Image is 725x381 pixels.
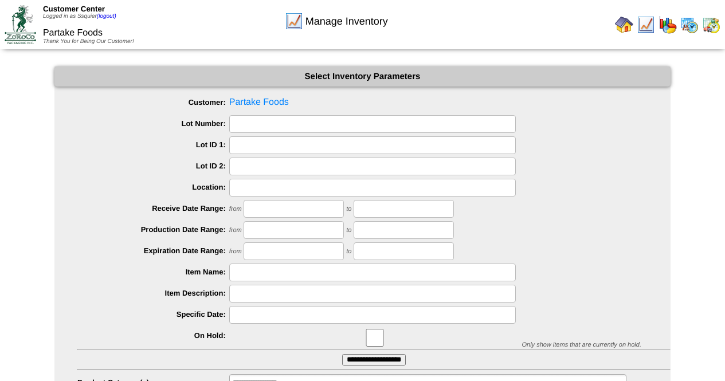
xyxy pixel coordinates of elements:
[43,13,116,19] span: Logged in as Ssquier
[229,206,242,213] span: from
[5,5,36,44] img: ZoRoCo_Logo(Green%26Foil)%20jpg.webp
[229,248,242,255] span: from
[77,289,229,297] label: Item Description:
[659,15,677,34] img: graph.gif
[346,248,351,255] span: to
[285,12,303,30] img: line_graph.gif
[346,206,351,213] span: to
[77,331,229,340] label: On Hold:
[43,38,134,45] span: Thank You for Being Our Customer!
[346,227,351,234] span: to
[305,15,388,28] span: Manage Inventory
[97,13,116,19] a: (logout)
[77,162,229,170] label: Lot ID 2:
[522,341,641,348] span: Only show items that are currently on hold.
[637,15,655,34] img: line_graph.gif
[54,66,671,87] div: Select Inventory Parameters
[615,15,633,34] img: home.gif
[77,140,229,149] label: Lot ID 1:
[77,204,229,213] label: Receive Date Range:
[229,227,242,234] span: from
[43,5,105,13] span: Customer Center
[77,119,229,128] label: Lot Number:
[77,268,229,276] label: Item Name:
[680,15,699,34] img: calendarprod.gif
[77,183,229,191] label: Location:
[77,225,229,234] label: Production Date Range:
[43,28,103,38] span: Partake Foods
[77,246,229,255] label: Expiration Date Range:
[77,310,229,319] label: Specific Date:
[77,94,671,111] span: Partake Foods
[702,15,720,34] img: calendarinout.gif
[77,98,229,107] label: Customer:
